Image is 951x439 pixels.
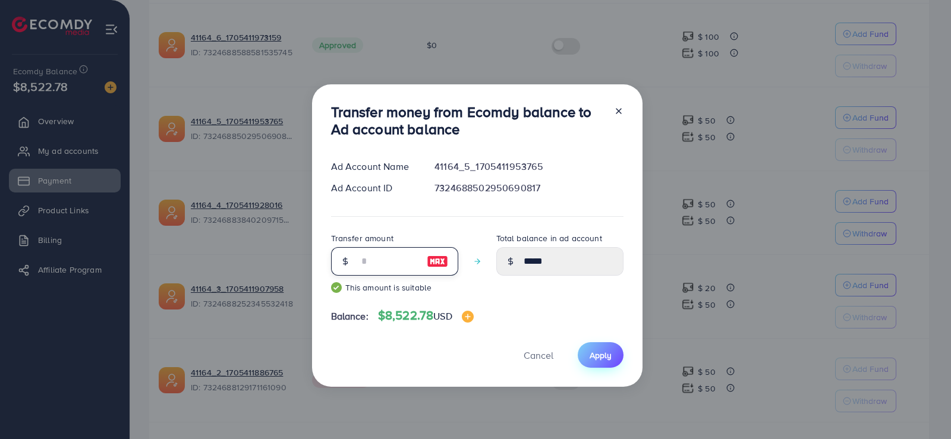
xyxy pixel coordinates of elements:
small: This amount is suitable [331,282,458,293]
h3: Transfer money from Ecomdy balance to Ad account balance [331,103,604,138]
h4: $8,522.78 [378,308,474,323]
img: image [462,311,474,323]
div: Ad Account ID [322,181,426,195]
button: Apply [578,342,623,368]
div: Ad Account Name [322,160,426,173]
div: 7324688502950690817 [425,181,632,195]
label: Transfer amount [331,232,393,244]
span: Apply [590,349,612,361]
span: Balance: [331,309,369,323]
div: 41164_5_1705411953765 [425,160,632,173]
label: Total balance in ad account [496,232,602,244]
button: Cancel [509,342,568,368]
img: image [427,254,448,269]
img: guide [331,282,342,293]
span: USD [433,309,452,323]
span: Cancel [524,349,553,362]
iframe: Chat [900,386,942,430]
